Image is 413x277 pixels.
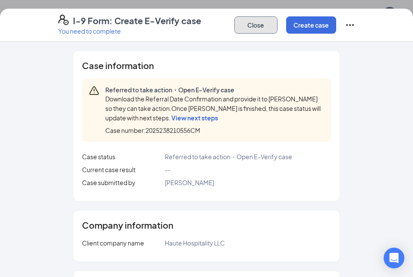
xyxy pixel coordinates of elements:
button: Close [234,16,277,34]
div: Open Intercom Messenger [384,248,404,268]
span: Case number: 2025238210556CM [105,126,200,135]
span: Company information [82,221,173,230]
svg: Warning [89,85,99,96]
span: Download the Referral Date Confirmation and provide it to [PERSON_NAME] so they can take action.O... [105,95,321,122]
span: Case submitted by [82,179,136,186]
span: [PERSON_NAME] [165,179,214,186]
span: Current case result [82,166,136,173]
span: Case information [82,61,154,70]
p: You need to complete [58,27,201,35]
span: Referred to take action・Open E-Verify case [165,153,292,161]
h4: I-9 Form: Create E-Verify case [73,15,201,27]
button: Create case [286,16,336,34]
span: Haute Hospitality LLC [165,239,225,247]
span: Client company name [82,239,144,247]
svg: Ellipses [345,20,355,30]
span: -- [165,166,171,173]
span: View next steps [171,114,218,122]
span: Case status [82,153,115,161]
span: Referred to take action・Open E-Verify case [105,85,324,94]
svg: FormI9EVerifyIcon [58,15,69,25]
